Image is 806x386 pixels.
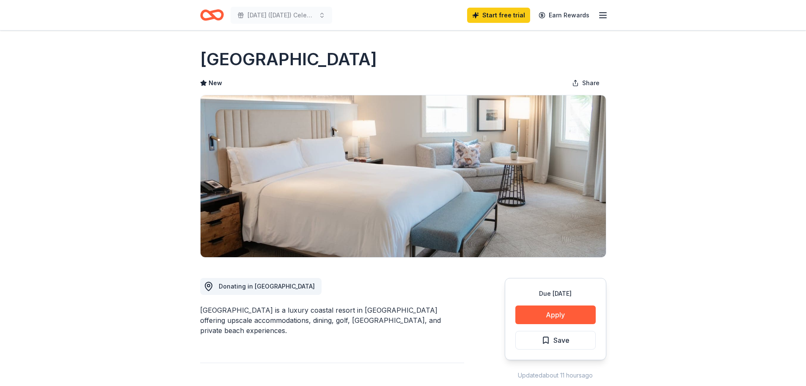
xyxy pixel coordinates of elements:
[467,8,530,23] a: Start free trial
[200,305,464,336] div: [GEOGRAPHIC_DATA] is a luxury coastal resort in [GEOGRAPHIC_DATA] offering upscale accommodations...
[201,95,606,257] img: Image for Waldorf Astoria Monarch Beach Resort & Club
[248,10,315,20] span: [DATE] ([DATE]) Celebration & Festival Fundraiser
[515,289,596,299] div: Due [DATE]
[209,78,222,88] span: New
[200,47,377,71] h1: [GEOGRAPHIC_DATA]
[219,283,315,290] span: Donating in [GEOGRAPHIC_DATA]
[515,331,596,350] button: Save
[505,370,606,380] div: Updated about 11 hours ago
[200,5,224,25] a: Home
[553,335,569,346] span: Save
[515,305,596,324] button: Apply
[231,7,332,24] button: [DATE] ([DATE]) Celebration & Festival Fundraiser
[582,78,600,88] span: Share
[534,8,594,23] a: Earn Rewards
[565,75,606,92] button: Share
